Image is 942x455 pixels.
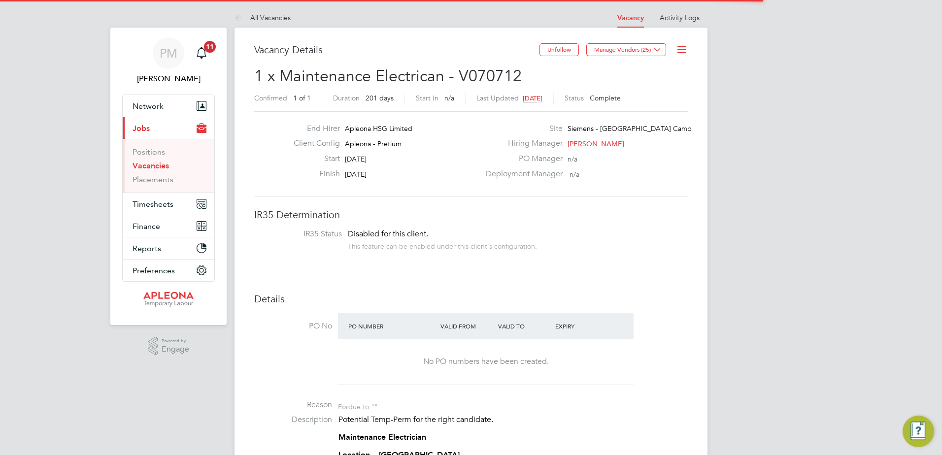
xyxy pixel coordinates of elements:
[264,229,342,239] label: IR35 Status
[903,416,934,447] button: Engage Resource Center
[123,193,214,215] button: Timesheets
[162,337,189,345] span: Powered by
[123,237,214,259] button: Reports
[416,94,438,102] label: Start In
[568,124,712,133] span: Siemens - [GEOGRAPHIC_DATA] Cambuslang
[338,432,426,442] strong: Maintenance Electrician
[133,199,173,209] span: Timesheets
[570,170,579,179] span: n/a
[286,138,340,149] label: Client Config
[568,139,624,148] span: [PERSON_NAME]
[123,117,214,139] button: Jobs
[476,94,519,102] label: Last Updated
[293,94,311,102] span: 1 of 1
[565,94,584,102] label: Status
[133,244,161,253] span: Reports
[568,155,577,163] span: n/a
[286,154,340,164] label: Start
[660,13,700,22] a: Activity Logs
[348,229,428,239] span: Disabled for this client.
[480,124,563,134] label: Site
[438,317,496,335] div: Valid From
[254,321,332,331] label: PO No
[348,357,624,367] div: No PO numbers have been created.
[133,101,164,111] span: Network
[254,208,688,221] h3: IR35 Determination
[553,317,610,335] div: Expiry
[617,14,644,22] a: Vacancy
[345,124,412,133] span: Apleona HSG Limited
[523,94,542,102] span: [DATE]
[345,155,367,163] span: [DATE]
[345,139,402,148] span: Apleona - Pretium
[345,170,367,179] span: [DATE]
[148,337,190,356] a: Powered byEngage
[480,138,563,149] label: Hiring Manager
[346,317,438,335] div: PO Number
[254,66,522,86] span: 1 x Maintenance Electrican - V070712
[586,43,666,56] button: Manage Vendors (25)
[338,400,378,411] div: For due to ""
[235,13,291,22] a: All Vacancies
[254,94,287,102] label: Confirmed
[496,317,553,335] div: Valid To
[480,154,563,164] label: PO Manager
[133,147,165,157] a: Positions
[286,169,340,179] label: Finish
[192,37,211,69] a: 11
[123,260,214,281] button: Preferences
[254,43,539,56] h3: Vacancy Details
[444,94,454,102] span: n/a
[204,41,216,53] span: 11
[123,95,214,117] button: Network
[254,400,332,410] label: Reason
[254,415,332,425] label: Description
[123,139,214,193] div: Jobs
[122,292,215,307] a: Go to home page
[133,124,150,133] span: Jobs
[366,94,394,102] span: 201 days
[133,175,173,184] a: Placements
[122,73,215,85] span: Paul McGarrity
[160,47,177,60] span: PM
[286,124,340,134] label: End Hirer
[333,94,360,102] label: Duration
[162,345,189,354] span: Engage
[143,292,194,307] img: apleona-logo-retina.png
[480,169,563,179] label: Deployment Manager
[123,215,214,237] button: Finance
[348,239,537,251] div: This feature can be enabled under this client's configuration.
[122,37,215,85] a: PM[PERSON_NAME]
[133,266,175,275] span: Preferences
[539,43,579,56] button: Unfollow
[133,222,160,231] span: Finance
[110,28,227,325] nav: Main navigation
[338,415,688,425] p: Potential Temp-Perm for the right candidate.
[590,94,621,102] span: Complete
[254,292,688,305] h3: Details
[133,161,169,170] a: Vacancies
